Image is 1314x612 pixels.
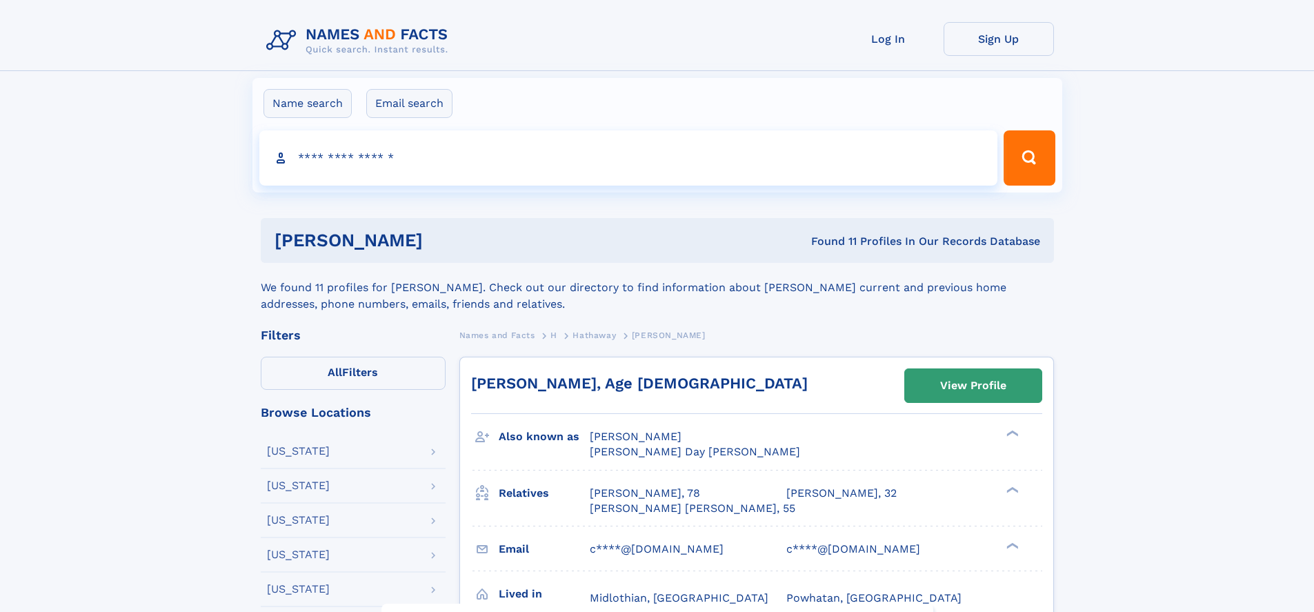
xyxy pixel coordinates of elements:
[590,591,768,604] span: Midlothian, [GEOGRAPHIC_DATA]
[267,515,330,526] div: [US_STATE]
[905,369,1042,402] a: View Profile
[786,591,962,604] span: Powhatan, [GEOGRAPHIC_DATA]
[459,326,535,344] a: Names and Facts
[590,501,795,516] a: [PERSON_NAME] [PERSON_NAME], 55
[499,537,590,561] h3: Email
[267,480,330,491] div: [US_STATE]
[1003,429,1019,438] div: ❯
[940,370,1006,402] div: View Profile
[328,366,342,379] span: All
[267,584,330,595] div: [US_STATE]
[261,357,446,390] label: Filters
[590,486,700,501] a: [PERSON_NAME], 78
[573,326,616,344] a: Hathaway
[471,375,808,392] a: [PERSON_NAME], Age [DEMOGRAPHIC_DATA]
[786,486,897,501] a: [PERSON_NAME], 32
[1003,485,1019,494] div: ❯
[261,329,446,342] div: Filters
[573,330,616,340] span: Hathaway
[261,263,1054,313] div: We found 11 profiles for [PERSON_NAME]. Check out our directory to find information about [PERSON...
[499,425,590,448] h3: Also known as
[366,89,452,118] label: Email search
[261,406,446,419] div: Browse Locations
[499,482,590,505] h3: Relatives
[1003,541,1019,550] div: ❯
[944,22,1054,56] a: Sign Up
[267,446,330,457] div: [US_STATE]
[275,232,617,249] h1: [PERSON_NAME]
[550,326,557,344] a: H
[263,89,352,118] label: Name search
[261,22,459,59] img: Logo Names and Facts
[550,330,557,340] span: H
[1004,130,1055,186] button: Search Button
[590,430,681,443] span: [PERSON_NAME]
[632,330,706,340] span: [PERSON_NAME]
[259,130,998,186] input: search input
[499,582,590,606] h3: Lived in
[267,549,330,560] div: [US_STATE]
[617,234,1040,249] div: Found 11 Profiles In Our Records Database
[590,445,800,458] span: [PERSON_NAME] Day [PERSON_NAME]
[833,22,944,56] a: Log In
